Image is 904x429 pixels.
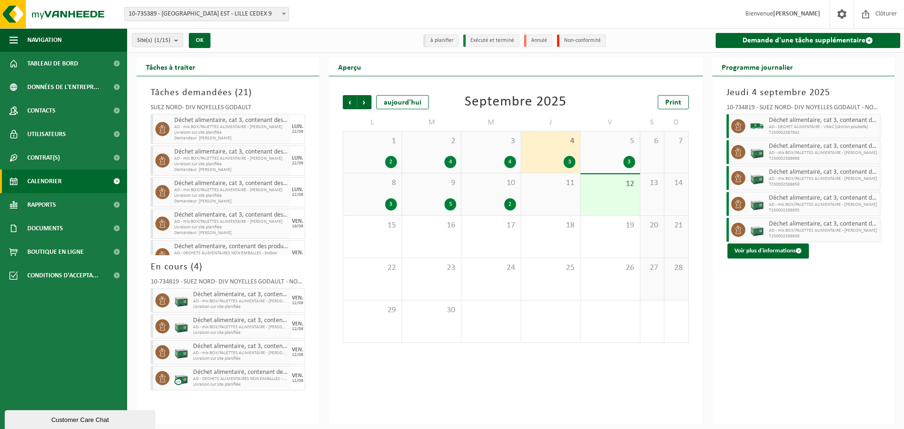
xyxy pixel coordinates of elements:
[769,182,878,187] span: T250002588659
[423,34,459,47] li: à planifier
[343,95,357,109] span: Précédent
[585,179,635,189] span: 12
[292,301,303,306] div: 12/09
[193,330,289,336] span: Livraison sur site planifiée
[402,114,461,131] td: M
[658,95,689,109] a: Print
[137,57,205,76] h2: Tâches à traiter
[292,155,303,161] div: LUN.
[151,260,305,274] h3: En cours ( )
[726,86,881,100] h3: Jeudi 4 septembre 2025
[27,75,99,99] span: Données de l'entrepr...
[27,146,60,170] span: Contrat(s)
[465,95,566,109] div: Septembre 2025
[463,34,519,47] li: Exécuté et terminé
[769,117,878,124] span: Déchet alimentaire, cat 3, contenant des produits d'origine animale, emballage synthétique
[27,217,63,240] span: Documents
[664,114,688,131] td: D
[581,114,640,131] td: V
[125,8,289,21] span: 10-735389 - SUEZ RV NORD EST - LILLE CEDEX 9
[174,117,289,124] span: Déchet alimentaire, cat 3, contenant des produits d'origine animale, emballage synthétique
[564,156,575,168] div: 3
[151,279,305,288] div: 10-734819 - SUEZ NORD- DIV NOYELLES GODAULT - NOYELLES GODAULT
[726,105,881,114] div: 10-734819 - SUEZ NORD- DIV NOYELLES GODAULT - NOYELLES GODAULT
[640,114,664,131] td: S
[750,119,764,133] img: BL-SO-LV
[137,33,170,48] span: Site(s)
[5,408,157,429] iframe: chat widget
[292,347,303,353] div: VEN.
[716,33,901,48] a: Demande d'une tâche supplémentaire
[645,178,659,188] span: 13
[27,99,56,122] span: Contacts
[132,33,183,47] button: Site(s)(1/15)
[27,193,56,217] span: Rapports
[174,148,289,156] span: Déchet alimentaire, cat 3, contenant des produits d'origine animale, emballage synthétique
[750,145,764,159] img: PB-LB-0680-HPE-GN-01
[27,170,62,193] span: Calendrier
[769,194,878,202] span: Déchet alimentaire, cat 3, contenant des produits d'origine animale, emballage synthétique
[750,197,764,211] img: PB-LB-0680-HPE-GN-01
[174,225,289,230] span: Livraison sur site planifiée
[174,193,289,199] span: Livraison sur site planifiée
[189,33,210,48] button: OK
[343,114,402,131] td: L
[174,162,289,167] span: Livraison sur site planifiée
[407,220,456,231] span: 16
[292,130,303,134] div: 22/09
[727,243,809,259] button: Voir plus d'informations
[348,220,397,231] span: 15
[444,198,456,210] div: 5
[193,304,289,310] span: Livraison sur site planifiée
[521,114,581,131] td: J
[292,161,303,166] div: 22/09
[292,250,303,256] div: VEN.
[750,223,764,237] img: PB-LB-0680-HPE-GN-01
[329,57,371,76] h2: Aperçu
[645,220,659,231] span: 20
[292,379,303,383] div: 12/09
[385,156,397,168] div: 2
[623,156,635,168] div: 3
[348,136,397,146] span: 1
[292,295,303,301] div: VEN.
[769,143,878,150] span: Déchet alimentaire, cat 3, contenant des produits d'origine animale, emballage synthétique
[174,136,289,141] span: Demandeur: [PERSON_NAME]
[769,124,878,130] span: AD - DECHET ALIMENTAIRE - VRAC (camion poubelle)
[769,169,878,176] span: Déchet alimentaire, cat 3, contenant des produits d'origine animale, emballage synthétique
[348,305,397,316] span: 29
[407,136,456,146] span: 2
[27,52,78,75] span: Tableau de bord
[407,305,456,316] span: 30
[669,263,683,273] span: 28
[773,10,820,17] strong: [PERSON_NAME]
[385,198,397,210] div: 3
[466,263,516,273] span: 24
[645,136,659,146] span: 6
[769,150,878,156] span: AD - mix BOX/PALETTES ALIMENTAIRE - [PERSON_NAME]
[238,88,249,97] span: 21
[769,234,878,239] span: T250002588658
[174,180,289,187] span: Déchet alimentaire, cat 3, contenant des produits d'origine animale, emballage synthétique
[466,136,516,146] span: 3
[193,350,289,356] span: AD - mix BOX/PALETTES ALIMENTAIRE - [PERSON_NAME]
[504,156,516,168] div: 4
[407,178,456,188] span: 9
[466,220,516,231] span: 17
[174,187,289,193] span: AD - mix BOX/PALETTES ALIMENTAIRE - [PERSON_NAME]
[769,156,878,162] span: T250002588668
[174,371,188,385] img: PB-LB-CU
[669,178,683,188] span: 14
[174,230,289,236] span: Demandeur: [PERSON_NAME]
[193,299,289,304] span: AD - mix BOX/PALETTES ALIMENTAIRE - [PERSON_NAME]
[174,219,289,225] span: AD - mix BOX/PALETTES ALIMENTAIRE - [PERSON_NAME]
[292,124,303,130] div: LUN.
[174,319,188,333] img: PB-LB-0680-HPE-GN-01
[194,262,199,272] span: 4
[174,293,188,308] img: PB-LB-0680-HPE-GN-01
[174,130,289,136] span: Livraison sur site planifiée
[524,34,552,47] li: Annulé
[174,167,289,173] span: Demandeur: [PERSON_NAME]
[292,373,303,379] div: VEN.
